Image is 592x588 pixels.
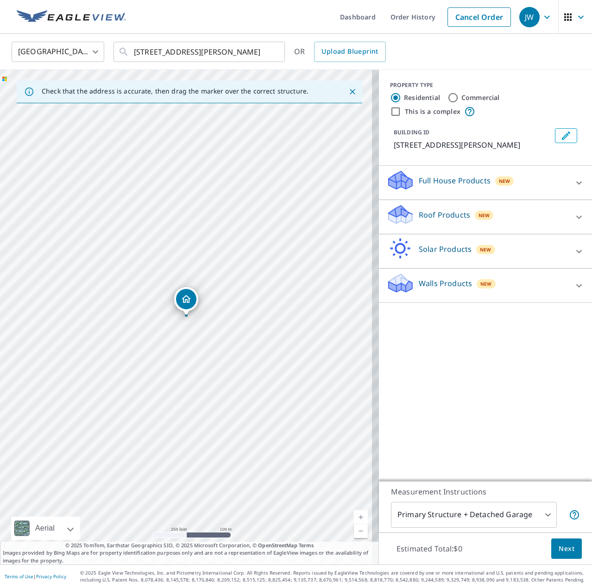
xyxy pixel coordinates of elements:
p: Roof Products [419,209,470,220]
p: Measurement Instructions [391,486,580,497]
div: PROPERTY TYPE [390,81,581,89]
span: New [480,280,492,288]
a: Current Level 17, Zoom In [354,510,368,524]
p: | [5,574,66,579]
a: Cancel Order [447,7,511,27]
p: [STREET_ADDRESS][PERSON_NAME] [394,139,551,150]
div: Primary Structure + Detached Garage [391,502,557,528]
span: © 2025 TomTom, Earthstar Geographics SIO, © 2025 Microsoft Corporation, © [65,542,314,550]
p: Solar Products [419,244,472,255]
button: Edit building 1 [555,128,577,143]
span: Upload Blueprint [321,46,378,57]
span: Next [559,543,574,555]
span: New [480,246,491,253]
div: Full House ProductsNew [386,169,585,196]
label: Commercial [461,93,500,102]
div: Walls ProductsNew [386,272,585,299]
div: Roof ProductsNew [386,204,585,230]
button: Next [551,538,582,559]
p: Walls Products [419,278,472,289]
p: Full House Products [419,175,491,186]
img: EV Logo [17,10,126,24]
div: JW [519,7,540,27]
div: [GEOGRAPHIC_DATA] [12,39,104,65]
p: Check that the address is accurate, then drag the marker over the correct structure. [42,87,309,95]
button: Close [346,86,359,98]
label: Residential [404,93,440,102]
div: Aerial [11,517,80,540]
span: New [499,177,510,185]
div: Dropped pin, building 1, Residential property, 30301 Rattana Ct Wesley Chapel, FL 33545 [174,287,198,316]
a: Privacy Policy [36,573,66,580]
a: Current Level 17, Zoom Out [354,524,368,538]
input: Search by address or latitude-longitude [134,39,266,65]
a: Upload Blueprint [314,42,385,62]
label: This is a complex [405,107,460,116]
span: Your report will include the primary structure and a detached garage if one exists. [569,509,580,520]
p: Estimated Total: $0 [389,538,470,559]
span: New [479,212,490,219]
div: Solar ProductsNew [386,238,585,264]
a: OpenStreetMap [258,542,297,549]
a: Terms [299,542,314,549]
a: Terms of Use [5,573,33,580]
p: BUILDING ID [394,128,429,136]
p: © 2025 Eagle View Technologies, Inc. and Pictometry International Corp. All Rights Reserved. Repo... [80,569,587,583]
div: OR [294,42,386,62]
div: Aerial [32,517,57,540]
